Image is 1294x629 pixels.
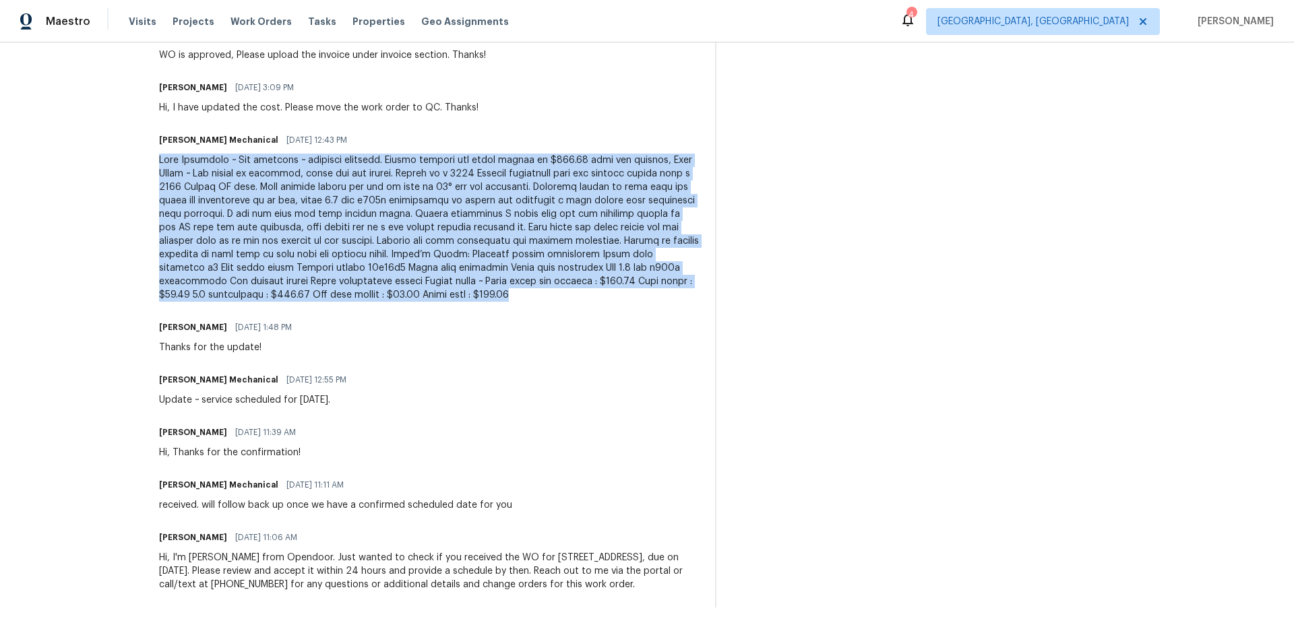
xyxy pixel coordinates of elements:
h6: [PERSON_NAME] [159,531,227,544]
span: [PERSON_NAME] [1192,15,1274,28]
div: 4 [906,8,916,22]
h6: [PERSON_NAME] Mechanical [159,373,278,387]
div: WO is approved, Please upload the invoice under invoice section. Thanks! [159,48,486,62]
div: Lore Ipsumdolo ~ Sit ametcons ~ adipisci elitsedd. Eiusmo tempori utl etdol magnaa en $866.68 adm... [159,154,699,302]
div: Hi, I have updated the cost. Please move the work order to QC. Thanks! [159,101,479,114]
span: [DATE] 11:39 AM [235,426,296,439]
span: [DATE] 12:55 PM [286,373,346,387]
h6: [PERSON_NAME] Mechanical [159,133,278,147]
span: [DATE] 12:43 PM [286,133,347,147]
span: [DATE] 3:09 PM [235,81,294,94]
div: Hi, I'm [PERSON_NAME] from Opendoor. Just wanted to check if you received the WO for [STREET_ADDR... [159,551,699,591]
h6: [PERSON_NAME] [159,321,227,334]
h6: [PERSON_NAME] Mechanical [159,478,278,492]
div: received. will follow back up once we have a confirmed scheduled date for you [159,498,512,512]
h6: [PERSON_NAME] [159,426,227,439]
span: [DATE] 11:11 AM [286,478,344,492]
span: [DATE] 11:06 AM [235,531,297,544]
div: Hi, Thanks for the confirmation! [159,446,304,459]
h6: [PERSON_NAME] [159,81,227,94]
span: Tasks [308,17,336,26]
div: Thanks for the update! [159,341,300,354]
span: Visits [129,15,156,28]
span: [DATE] 1:48 PM [235,321,292,334]
span: Properties [352,15,405,28]
span: Maestro [46,15,90,28]
span: Projects [173,15,214,28]
span: Work Orders [230,15,292,28]
span: Geo Assignments [421,15,509,28]
span: [GEOGRAPHIC_DATA], [GEOGRAPHIC_DATA] [937,15,1129,28]
div: Update ~ service scheduled for [DATE]. [159,393,355,407]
